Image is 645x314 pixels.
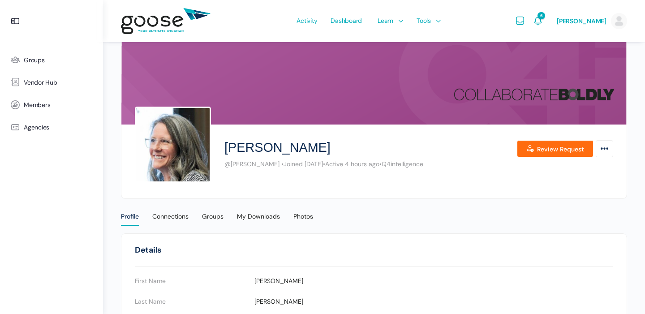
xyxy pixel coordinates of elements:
span: Agencies [24,124,49,131]
a: Vendor Hub [4,71,99,94]
a: Groups [4,49,99,71]
a: Members [4,94,99,116]
iframe: Chat Widget [444,202,645,314]
span: Members [24,101,50,109]
img: Profile photo of Wendy Keneipp [135,107,211,183]
h2: [PERSON_NAME] [224,138,331,157]
p: [PERSON_NAME] [254,296,613,307]
a: More Options [596,140,613,157]
span: • [323,160,325,168]
span: Vendor Hub [24,79,57,86]
span: Groups [24,56,45,64]
span: • [379,160,382,168]
div: Joined [DATE] Active 4 hours ago Q4intelligence [224,160,514,168]
span: • [281,160,284,168]
a: Review Request [517,140,593,157]
span: @[PERSON_NAME] [224,160,279,168]
span: [PERSON_NAME] [557,17,606,25]
span: 6 [537,12,545,19]
a: Agencies [4,116,99,138]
